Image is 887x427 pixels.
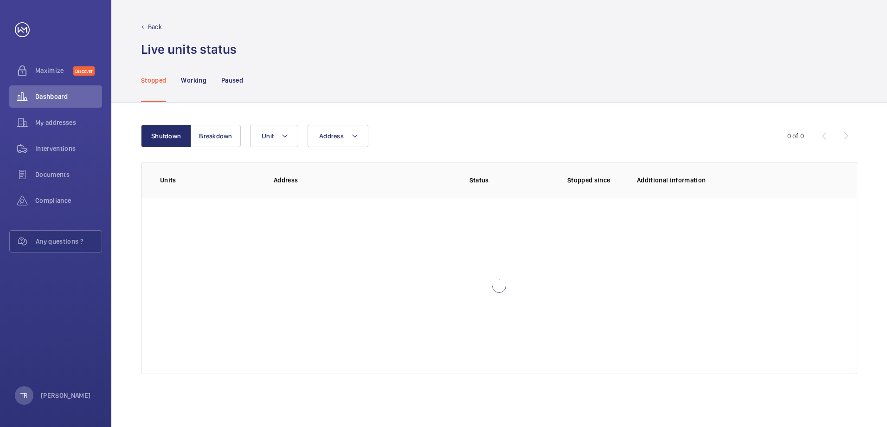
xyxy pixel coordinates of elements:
[637,175,838,185] p: Additional information
[262,132,274,140] span: Unit
[221,76,243,85] p: Paused
[141,76,166,85] p: Stopped
[250,125,298,147] button: Unit
[308,125,368,147] button: Address
[567,175,622,185] p: Stopped since
[787,131,804,141] div: 0 of 0
[274,175,405,185] p: Address
[35,92,102,101] span: Dashboard
[41,391,91,400] p: [PERSON_NAME]
[73,66,95,76] span: Discover
[319,132,344,140] span: Address
[35,66,73,75] span: Maximize
[412,175,546,185] p: Status
[35,196,102,205] span: Compliance
[191,125,241,147] button: Breakdown
[36,237,102,246] span: Any questions ?
[141,125,191,147] button: Shutdown
[141,41,237,58] h1: Live units status
[35,170,102,179] span: Documents
[181,76,206,85] p: Working
[35,144,102,153] span: Interventions
[35,118,102,127] span: My addresses
[160,175,259,185] p: Units
[148,22,162,32] p: Back
[20,391,27,400] p: TR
